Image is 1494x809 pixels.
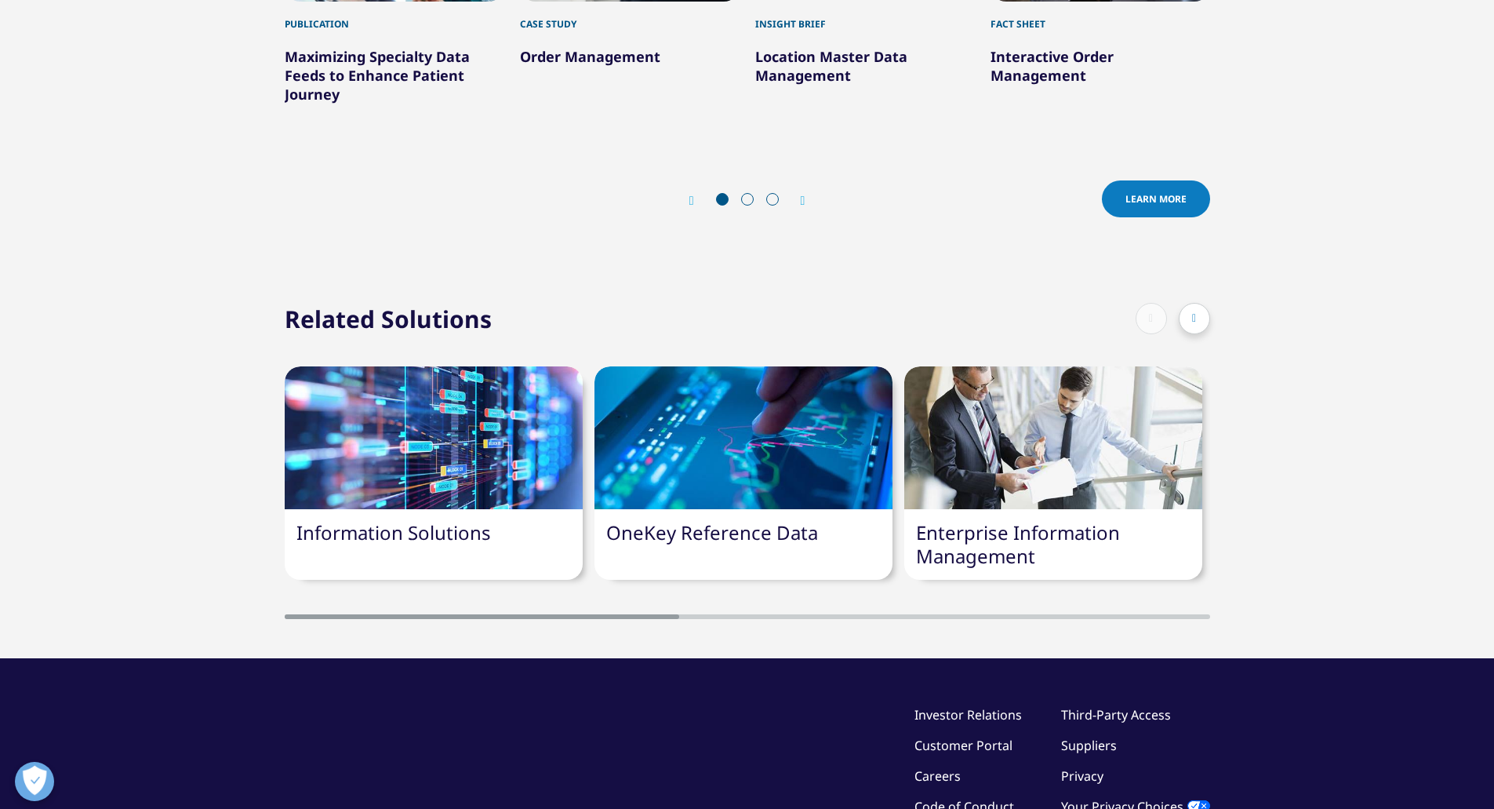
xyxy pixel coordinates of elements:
[914,706,1022,723] a: Investor Relations
[1102,180,1210,217] a: Learn more
[1061,706,1171,723] a: Third-Party Access
[689,193,710,208] div: Previous slide
[1125,192,1187,206] span: Learn more
[296,519,491,545] a: Information Solutions
[606,519,818,545] a: OneKey Reference Data
[991,2,1210,31] div: Fact Sheet
[991,47,1114,85] a: Interactive Order Management
[285,2,504,31] div: Publication
[916,519,1120,569] a: Enterprise Information Management
[755,2,975,31] div: Insight Brief
[785,193,805,208] div: Next slide
[15,762,54,801] button: Open Preferences
[914,767,961,785] a: Careers
[520,2,740,31] div: Case Study
[1061,767,1103,785] a: Privacy
[285,303,492,335] h2: Related Solutions
[914,737,1012,754] a: Customer Portal
[285,47,470,104] a: Maximizing Specialty Data Feeds to Enhance Patient Journey
[1061,737,1117,754] a: Suppliers
[520,47,660,66] a: Order Management
[755,47,907,85] a: Location Master Data Management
